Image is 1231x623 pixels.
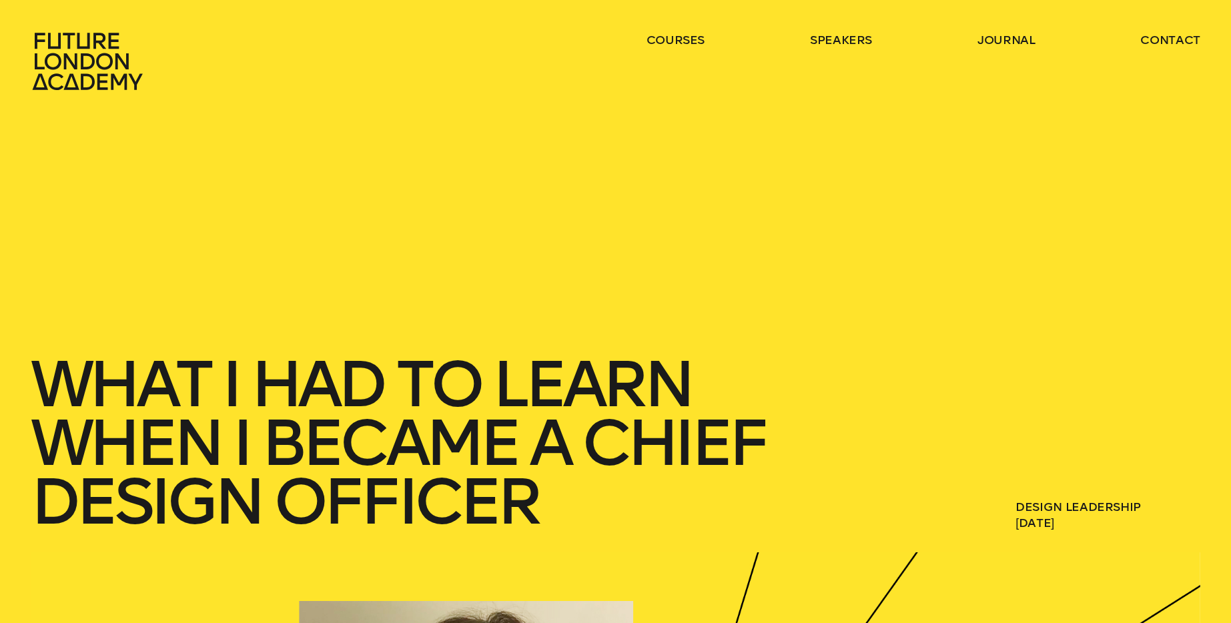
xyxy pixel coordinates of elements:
h1: What I had to learn when I became a Chief Design Officer [31,355,893,531]
a: speakers [810,32,872,48]
a: contact [1140,32,1200,48]
a: Design Leadership [1015,500,1141,514]
a: courses [647,32,705,48]
a: journal [977,32,1036,48]
span: [DATE] [1015,515,1200,531]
